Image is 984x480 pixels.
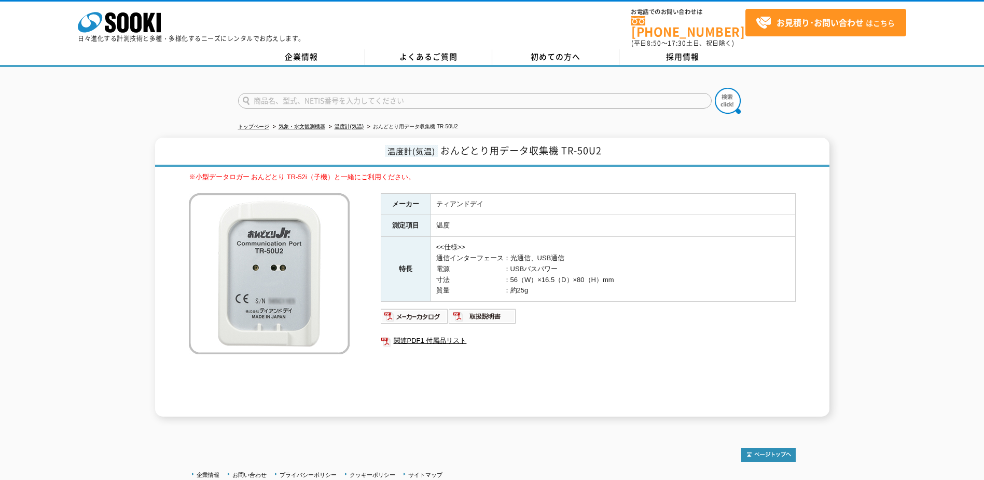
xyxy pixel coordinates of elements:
[350,472,395,478] a: クッキーポリシー
[279,124,325,129] a: 気象・水文観測機器
[189,173,415,181] font: ※小型データロガー おんどとり TR-52i（子機）と一緒にご利用ください。
[78,35,305,42] p: 日々進化する計測技術と多種・多様化するニーズにレンタルでお応えします。
[715,88,741,114] img: btn_search.png
[381,315,449,323] a: メーカーカタログ
[197,472,219,478] a: 企業情報
[431,215,795,237] td: 温度
[280,472,337,478] a: プライバシーポリシー
[365,122,458,132] li: おんどとり用データ収集機 TR-50U2
[668,38,686,48] span: 17:30
[381,215,431,237] th: 測定項目
[431,237,795,302] td: <<仕様>> 通信インターフェース：光通信、USB通信 電源 ：USBバスパワー 寸法 ：56（W）×16.5（D）×80（H）mm 質量 ：約25g
[335,124,364,129] a: 温度計(気温)
[381,334,796,348] a: 関連PDF1 付属品リスト
[365,49,492,65] a: よくあるご質問
[449,308,517,325] img: 取扱説明書
[631,9,745,15] span: お電話でのお問い合わせは
[440,143,602,157] span: おんどとり用データ収集機 TR-50U2
[531,51,580,62] span: 初めての方へ
[381,193,431,215] th: メーカー
[492,49,619,65] a: 初めての方へ
[431,193,795,215] td: ティアンドデイ
[232,472,267,478] a: お問い合わせ
[631,16,745,37] a: [PHONE_NUMBER]
[408,472,442,478] a: サイトマップ
[381,237,431,302] th: 特長
[619,49,746,65] a: 採用情報
[385,145,438,157] span: 温度計(気温)
[189,193,350,354] img: おんどとり用データ収集機 TR-50U2
[238,124,269,129] a: トップページ
[647,38,661,48] span: 8:50
[238,49,365,65] a: 企業情報
[756,15,895,31] span: はこちら
[631,38,734,48] span: (平日 ～ 土日、祝日除く)
[777,16,864,29] strong: お見積り･お問い合わせ
[238,93,712,109] input: 商品名、型式、NETIS番号を入力してください
[449,315,517,323] a: 取扱説明書
[741,448,796,462] img: トップページへ
[381,308,449,325] img: メーカーカタログ
[745,9,906,36] a: お見積り･お問い合わせはこちら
